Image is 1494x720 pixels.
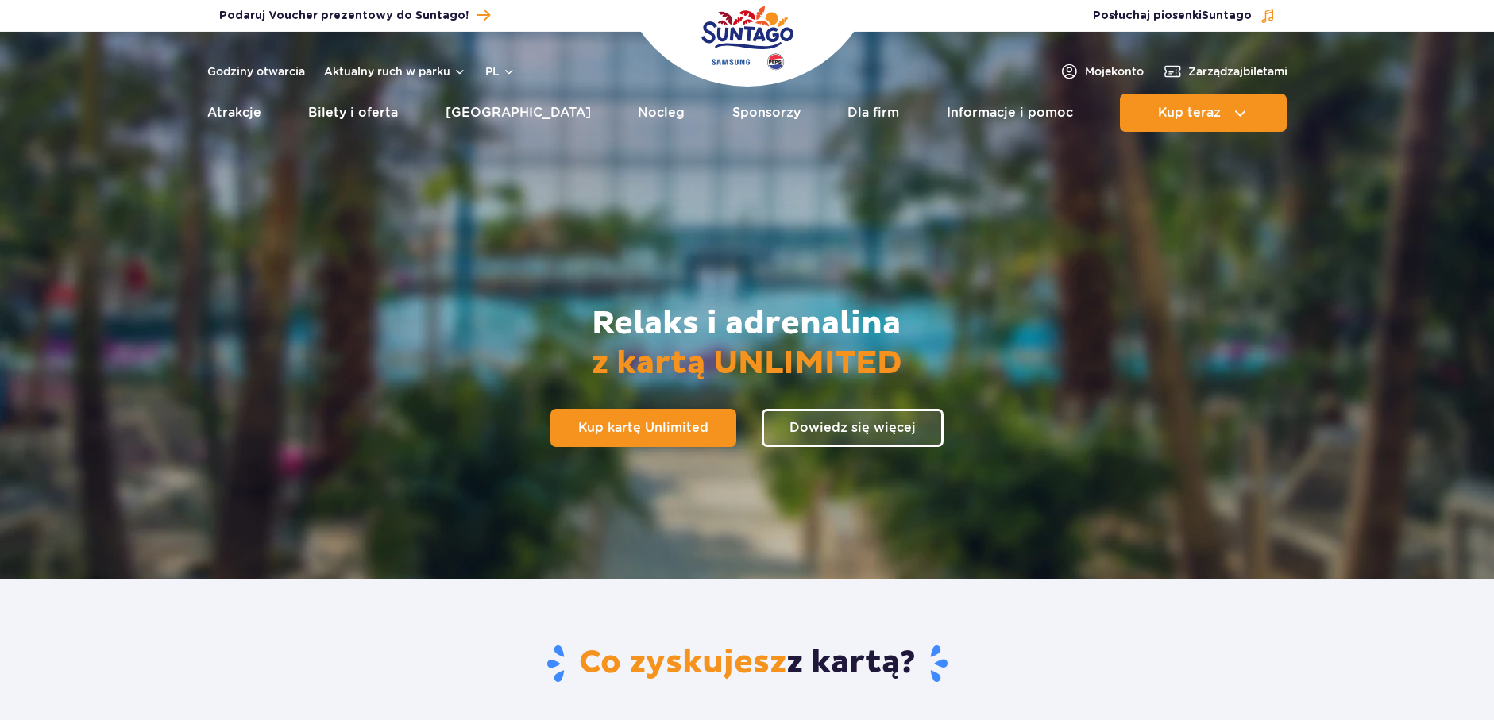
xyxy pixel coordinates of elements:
[324,65,466,78] button: Aktualny ruch w parku
[282,643,1212,684] h2: z kartą?
[1060,62,1144,81] a: Mojekonto
[207,94,261,132] a: Atrakcje
[219,5,490,26] a: Podaruj Voucher prezentowy do Suntago!
[1202,10,1252,21] span: Suntago
[847,94,899,132] a: Dla firm
[485,64,515,79] button: pl
[592,304,902,383] h2: Relaks i adrenalina
[446,94,591,132] a: [GEOGRAPHIC_DATA]
[1085,64,1144,79] span: Moje konto
[578,422,708,434] span: Kup kartę Unlimited
[1188,64,1287,79] span: Zarządzaj biletami
[579,643,786,683] span: Co zyskujesz
[592,344,902,383] span: z kartą UNLIMITED
[789,422,916,434] span: Dowiedz się więcej
[1158,106,1221,120] span: Kup teraz
[1163,62,1287,81] a: Zarządzajbiletami
[1093,8,1252,24] span: Posłuchaj piosenki
[947,94,1073,132] a: Informacje i pomoc
[308,94,398,132] a: Bilety i oferta
[207,64,305,79] a: Godziny otwarcia
[732,94,801,132] a: Sponsorzy
[550,409,736,447] a: Kup kartę Unlimited
[1120,94,1287,132] button: Kup teraz
[638,94,685,132] a: Nocleg
[762,409,944,447] a: Dowiedz się więcej
[1093,8,1276,24] button: Posłuchaj piosenkiSuntago
[219,8,469,24] span: Podaruj Voucher prezentowy do Suntago!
